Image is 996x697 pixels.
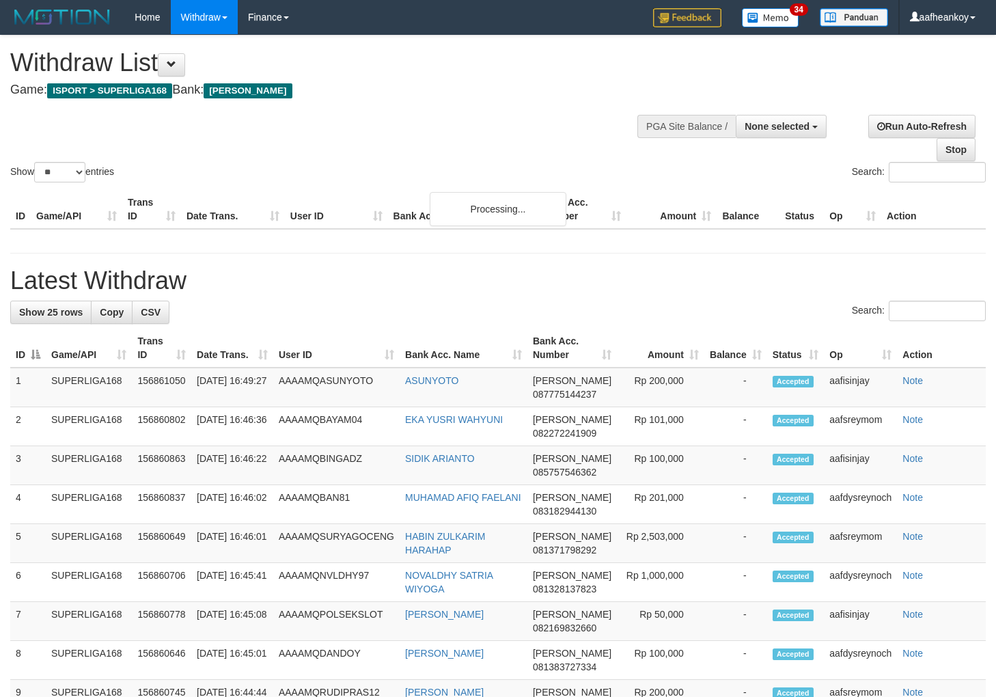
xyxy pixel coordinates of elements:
td: Rp 50,000 [617,602,704,641]
h1: Withdraw List [10,49,650,77]
td: 5 [10,524,46,563]
a: Show 25 rows [10,301,92,324]
a: ASUNYOTO [405,375,458,386]
th: Op: activate to sort column ascending [824,329,897,368]
td: AAAAMQBAYAM04 [273,407,400,446]
span: [PERSON_NAME] [533,492,611,503]
td: aafisinjay [824,368,897,407]
span: Copy 087775144237 to clipboard [533,389,596,400]
a: Note [902,648,923,659]
label: Search: [852,162,986,182]
td: 156861050 [132,368,191,407]
a: Note [902,375,923,386]
span: Copy 081383727334 to clipboard [533,661,596,672]
td: - [704,602,767,641]
th: Balance [717,190,779,229]
span: [PERSON_NAME] [533,531,611,542]
span: Accepted [773,571,814,582]
td: 156860837 [132,485,191,524]
span: Copy 081371798292 to clipboard [533,545,596,556]
a: [PERSON_NAME] [405,609,484,620]
td: aafdysreynoch [824,563,897,602]
span: [PERSON_NAME] [533,453,611,464]
td: [DATE] 16:45:41 [191,563,273,602]
td: 156860802 [132,407,191,446]
span: Copy 082272241909 to clipboard [533,428,596,439]
span: Accepted [773,648,814,660]
th: Game/API [31,190,122,229]
td: 1 [10,368,46,407]
th: ID: activate to sort column descending [10,329,46,368]
a: CSV [132,301,169,324]
img: Feedback.jpg [653,8,721,27]
td: [DATE] 16:45:08 [191,602,273,641]
span: Accepted [773,493,814,504]
td: - [704,446,767,485]
td: 2 [10,407,46,446]
td: SUPERLIGA168 [46,563,132,602]
td: SUPERLIGA168 [46,602,132,641]
th: User ID [285,190,388,229]
a: SIDIK ARIANTO [405,453,475,464]
th: Status [779,190,824,229]
td: - [704,485,767,524]
a: HABIN ZULKARIM HARAHAP [405,531,485,556]
span: 34 [790,3,808,16]
td: - [704,368,767,407]
td: Rp 201,000 [617,485,704,524]
td: aafisinjay [824,446,897,485]
span: Accepted [773,610,814,621]
td: SUPERLIGA168 [46,485,132,524]
a: Copy [91,301,133,324]
td: Rp 1,000,000 [617,563,704,602]
td: 6 [10,563,46,602]
td: 8 [10,641,46,680]
td: aafdysreynoch [824,641,897,680]
img: panduan.png [820,8,888,27]
th: Game/API: activate to sort column ascending [46,329,132,368]
td: Rp 100,000 [617,641,704,680]
button: None selected [736,115,827,138]
td: [DATE] 16:49:27 [191,368,273,407]
a: Note [902,453,923,464]
td: - [704,641,767,680]
label: Search: [852,301,986,321]
td: aafisinjay [824,602,897,641]
span: Copy 085757546362 to clipboard [533,467,596,478]
a: Stop [937,138,976,161]
td: AAAAMQASUNYOTO [273,368,400,407]
img: Button%20Memo.svg [742,8,799,27]
td: SUPERLIGA168 [46,641,132,680]
span: Accepted [773,532,814,543]
td: 4 [10,485,46,524]
td: 156860863 [132,446,191,485]
td: AAAAMQPOLSEKSLOT [273,602,400,641]
td: aafsreymom [824,524,897,563]
td: 156860649 [132,524,191,563]
th: Bank Acc. Name: activate to sort column ascending [400,329,527,368]
a: EKA YUSRI WAHYUNI [405,414,503,425]
td: SUPERLIGA168 [46,407,132,446]
td: AAAAMQNVLDHY97 [273,563,400,602]
span: Show 25 rows [19,307,83,318]
span: [PERSON_NAME] [533,648,611,659]
th: Action [897,329,986,368]
td: 3 [10,446,46,485]
td: aafsreymom [824,407,897,446]
td: SUPERLIGA168 [46,446,132,485]
td: 7 [10,602,46,641]
h4: Game: Bank: [10,83,650,97]
td: Rp 2,503,000 [617,524,704,563]
th: Trans ID [122,190,181,229]
label: Show entries [10,162,114,182]
a: NOVALDHY SATRIA WIYOGA [405,570,493,594]
td: [DATE] 16:45:01 [191,641,273,680]
th: Amount [626,190,717,229]
div: PGA Site Balance / [637,115,736,138]
img: MOTION_logo.png [10,7,114,27]
a: MUHAMAD AFIQ FAELANI [405,492,521,503]
td: AAAAMQBINGADZ [273,446,400,485]
span: [PERSON_NAME] [533,570,611,581]
td: aafdysreynoch [824,485,897,524]
span: Accepted [773,454,814,465]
